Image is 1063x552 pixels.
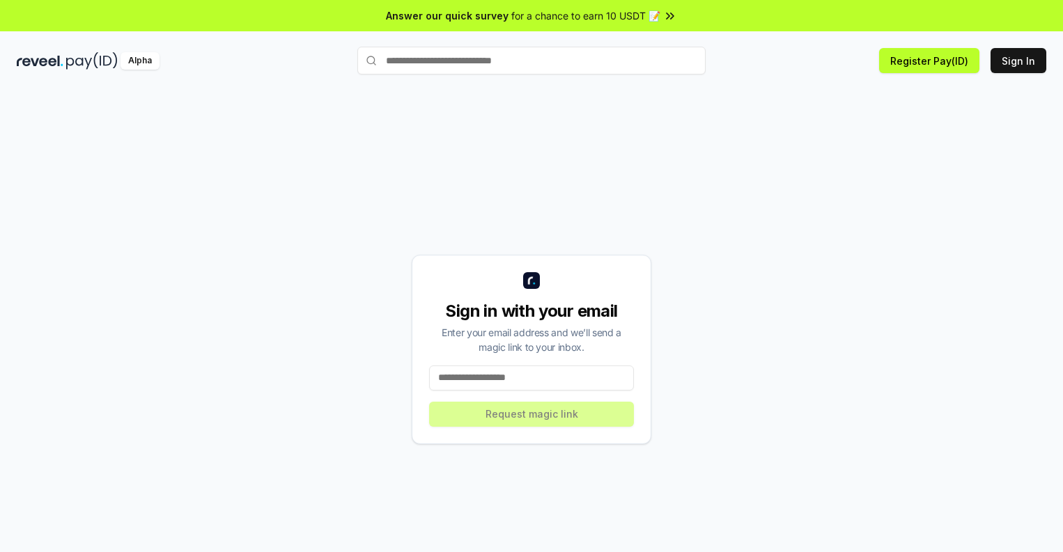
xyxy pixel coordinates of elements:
span: for a chance to earn 10 USDT 📝 [511,8,660,23]
button: Sign In [991,48,1046,73]
img: reveel_dark [17,52,63,70]
div: Sign in with your email [429,300,634,322]
span: Answer our quick survey [386,8,509,23]
div: Alpha [121,52,160,70]
button: Register Pay(ID) [879,48,979,73]
img: pay_id [66,52,118,70]
img: logo_small [523,272,540,289]
div: Enter your email address and we’ll send a magic link to your inbox. [429,325,634,354]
